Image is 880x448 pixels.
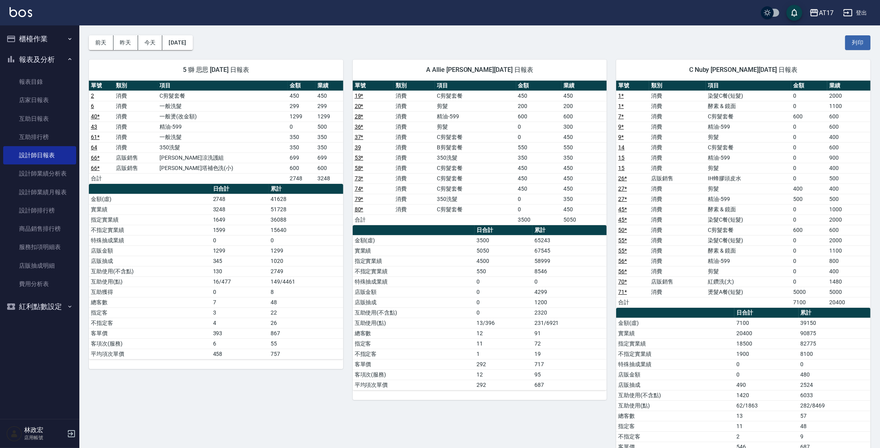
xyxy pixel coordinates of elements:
[211,307,269,318] td: 3
[288,111,315,122] td: 1299
[561,81,607,91] th: 業績
[435,153,516,163] td: 350洗髮
[394,101,435,111] td: 消費
[706,142,791,153] td: C剪髮套餐
[706,163,791,173] td: 剪髮
[3,73,76,91] a: 報表目錄
[89,235,211,245] td: 特殊抽成業績
[394,194,435,204] td: 消費
[649,225,706,235] td: 消費
[649,163,706,173] td: 消費
[649,287,706,297] td: 消費
[475,297,532,307] td: 0
[91,93,94,99] a: 2
[791,91,827,101] td: 0
[394,81,435,91] th: 類別
[288,142,315,153] td: 350
[475,225,532,236] th: 日合計
[706,122,791,132] td: 精油-599
[786,5,802,21] button: save
[532,297,607,307] td: 1200
[89,225,211,235] td: 不指定實業績
[91,144,97,151] a: 64
[516,101,561,111] td: 200
[827,173,870,183] td: 500
[706,153,791,163] td: 精油-599
[516,153,561,163] td: 350
[734,308,798,318] th: 日合計
[211,225,269,235] td: 1599
[211,235,269,245] td: 0
[91,124,97,130] a: 43
[516,142,561,153] td: 550
[516,122,561,132] td: 0
[516,194,561,204] td: 0
[269,256,343,266] td: 1020
[435,173,516,183] td: C剪髮套餐
[211,318,269,328] td: 4
[353,287,475,297] td: 店販金額
[706,235,791,245] td: 染髮C餐(短髮)
[618,165,624,171] a: 15
[649,214,706,225] td: 消費
[158,153,288,163] td: [PERSON_NAME]涼洗護組
[315,91,343,101] td: 450
[435,204,516,214] td: C剪髮套餐
[89,173,114,183] td: 合計
[89,266,211,276] td: 互助使用(不含點)
[353,318,475,328] td: 互助使用(點)
[91,103,94,109] a: 6
[827,101,870,111] td: 1100
[706,245,791,256] td: 酵素 & 鏡面
[706,266,791,276] td: 剪髮
[516,214,561,225] td: 3500
[616,81,649,91] th: 單號
[211,194,269,204] td: 2748
[269,266,343,276] td: 2749
[706,173,791,183] td: IH蜂膠頭皮水
[827,183,870,194] td: 400
[3,91,76,109] a: 店家日報表
[516,81,561,91] th: 金額
[827,204,870,214] td: 1000
[211,287,269,297] td: 0
[89,214,211,225] td: 指定實業績
[211,204,269,214] td: 3248
[706,204,791,214] td: 酵素 & 鏡面
[561,204,607,214] td: 450
[3,110,76,128] a: 互助日報表
[158,163,288,173] td: [PERSON_NAME]塔補色洗(小)
[561,122,607,132] td: 300
[791,111,827,122] td: 600
[532,276,607,287] td: 0
[269,318,343,328] td: 26
[114,91,158,101] td: 消費
[649,266,706,276] td: 消費
[791,266,827,276] td: 0
[618,154,624,161] a: 15
[475,307,532,318] td: 0
[827,122,870,132] td: 600
[3,220,76,238] a: 商品銷售排行榜
[791,225,827,235] td: 600
[435,142,516,153] td: B剪髮套餐
[827,91,870,101] td: 2000
[394,91,435,101] td: 消費
[269,225,343,235] td: 15640
[211,214,269,225] td: 1649
[158,91,288,101] td: C剪髮套餐
[649,235,706,245] td: 消費
[561,132,607,142] td: 450
[516,111,561,122] td: 600
[791,287,827,297] td: 5000
[269,184,343,194] th: 累計
[706,132,791,142] td: 剪髮
[649,204,706,214] td: 消費
[827,297,870,307] td: 20400
[3,146,76,164] a: 設計師日報表
[288,81,315,91] th: 金額
[706,287,791,297] td: 燙髮A餐(短髮)
[616,81,870,308] table: a dense table
[315,101,343,111] td: 299
[435,122,516,132] td: 剪髮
